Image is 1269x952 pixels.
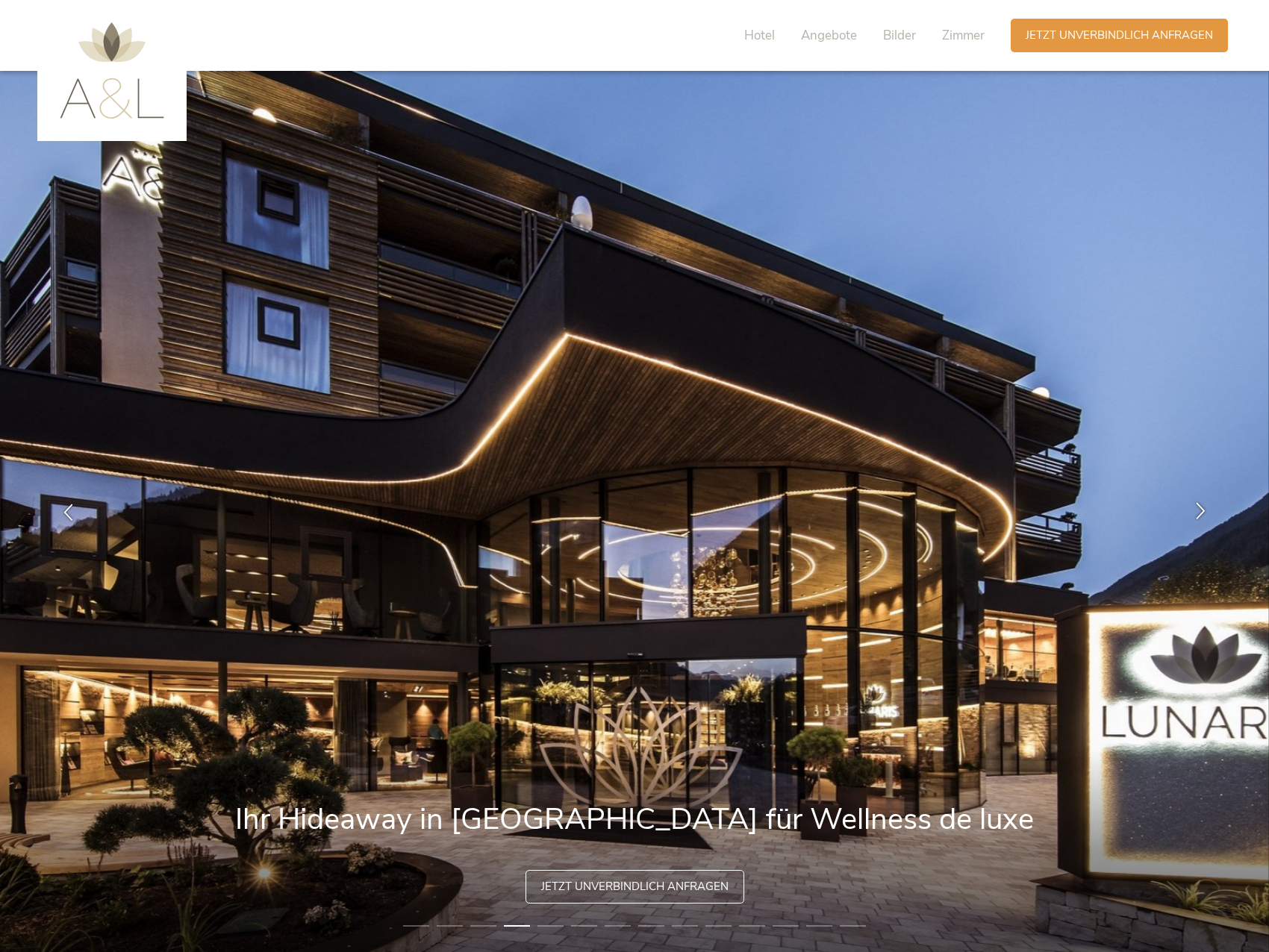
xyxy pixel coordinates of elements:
[60,22,164,119] img: AMONTI & LUNARIS Wellnessresort
[801,27,857,44] span: Angebote
[744,27,775,44] span: Hotel
[541,879,729,895] span: Jetzt unverbindlich anfragen
[1026,28,1213,43] span: Jetzt unverbindlich anfragen
[942,27,985,44] span: Zimmer
[883,27,916,44] span: Bilder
